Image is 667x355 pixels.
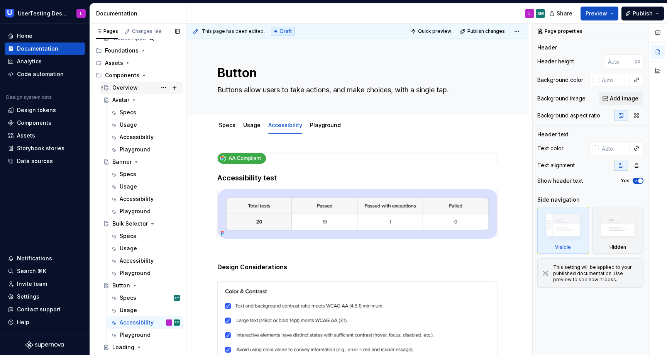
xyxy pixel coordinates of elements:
[120,170,136,178] div: Specs
[107,131,183,143] a: Accessibility
[105,59,123,67] div: Assets
[100,82,183,94] a: Overview
[280,28,292,34] span: Draft
[112,343,134,351] div: Loading
[100,279,183,292] a: Button
[112,96,129,104] div: Avatar
[25,341,64,349] svg: Supernova Logo
[93,57,183,69] div: Assets
[528,10,531,17] div: L
[5,42,85,55] a: Documentation
[120,257,154,265] div: Accessibility
[107,255,183,267] a: Accessibility
[80,10,82,17] div: L
[17,293,39,301] div: Settings
[105,47,139,54] div: Foundations
[100,341,183,353] a: Loading
[17,306,61,313] div: Contact support
[120,121,137,129] div: Usage
[154,28,163,34] span: 99
[202,28,265,34] span: This page has been edited.
[240,117,264,133] div: Usage
[219,122,235,128] a: Specs
[18,10,67,17] div: UserTesting Design System
[120,306,137,314] div: Usage
[5,278,85,290] a: Invite team
[537,95,586,102] div: Background image
[635,58,640,65] p: px
[107,193,183,205] a: Accessibility
[93,44,183,57] div: Foundations
[107,267,183,279] a: Playground
[17,280,47,288] div: Invite team
[5,68,85,80] a: Code automation
[5,104,85,116] a: Design tokens
[621,7,664,20] button: Publish
[17,45,58,53] div: Documentation
[107,205,183,217] a: Playground
[216,84,496,96] textarea: Buttons allow users to take actions, and make choices, with a single tap.
[17,106,56,114] div: Design tokens
[537,10,544,17] div: SM
[120,133,154,141] div: Accessibility
[107,230,183,242] a: Specs
[120,183,137,190] div: Usage
[107,106,183,119] a: Specs
[557,10,572,17] span: Share
[243,122,261,128] a: Usage
[610,95,638,102] span: Add image
[537,76,583,84] div: Background color
[112,84,138,92] div: Overview
[5,265,85,277] button: Search ⌘K
[120,294,136,302] div: Specs
[17,318,29,326] div: Help
[216,117,239,133] div: Specs
[17,132,35,139] div: Assets
[553,264,638,283] div: This setting will be applied to your published documentation. Use preview to see how it looks.
[112,282,130,289] div: Button
[120,245,137,252] div: Usage
[216,64,496,82] textarea: Button
[17,58,42,65] div: Analytics
[174,294,179,302] div: SM
[605,54,635,68] input: Auto
[100,217,183,230] a: Bulk Selector
[537,177,583,185] div: Show header text
[107,143,183,156] a: Playground
[592,207,644,254] div: Hidden
[218,189,497,239] img: 6db46bad-2020-4423-97de-fbb192176925.png
[120,207,151,215] div: Playground
[120,319,154,326] div: Accessibility
[174,319,179,326] div: SM
[5,290,85,303] a: Settings
[537,112,600,119] div: Background aspect ratio
[5,252,85,265] button: Notifications
[6,94,52,100] div: Design system data
[217,263,287,271] strong: Design Considerations
[537,44,557,51] div: Header
[217,174,277,182] strong: Accessibility test
[537,196,580,204] div: Side navigation
[112,220,148,228] div: Bulk Selector
[5,155,85,167] a: Data sources
[537,161,575,169] div: Text alignment
[5,9,15,18] img: 41adf70f-fc1c-4662-8e2d-d2ab9c673b1b.png
[107,304,183,316] a: Usage
[5,30,85,42] a: Home
[17,144,64,152] div: Storybook stories
[418,28,451,34] span: Quick preview
[120,232,136,240] div: Specs
[107,168,183,180] a: Specs
[5,142,85,155] a: Storybook stories
[17,70,64,78] div: Code automation
[268,122,302,128] a: Accessibility
[581,7,618,20] button: Preview
[120,195,154,203] div: Accessibility
[169,319,170,326] div: L
[537,207,589,254] div: Visible
[120,109,136,116] div: Specs
[537,144,564,152] div: Text color
[107,242,183,255] a: Usage
[2,5,88,22] button: UserTesting Design SystemL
